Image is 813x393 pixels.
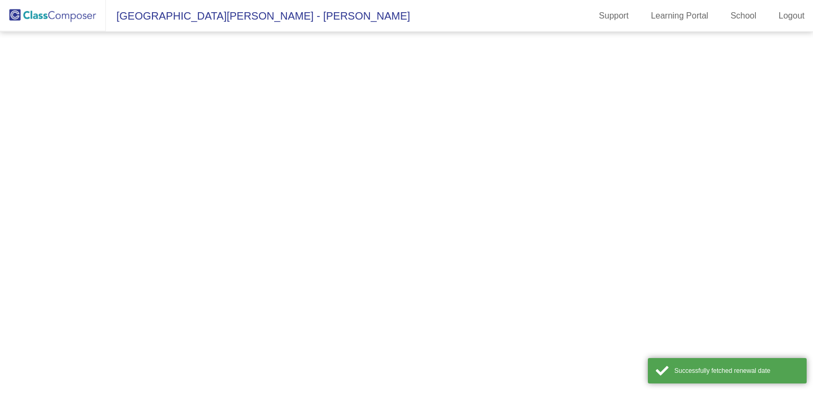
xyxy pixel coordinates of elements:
div: Successfully fetched renewal date [674,366,799,376]
a: Support [591,7,637,24]
a: Learning Portal [643,7,717,24]
a: Logout [770,7,813,24]
span: [GEOGRAPHIC_DATA][PERSON_NAME] - [PERSON_NAME] [106,7,410,24]
a: School [722,7,765,24]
